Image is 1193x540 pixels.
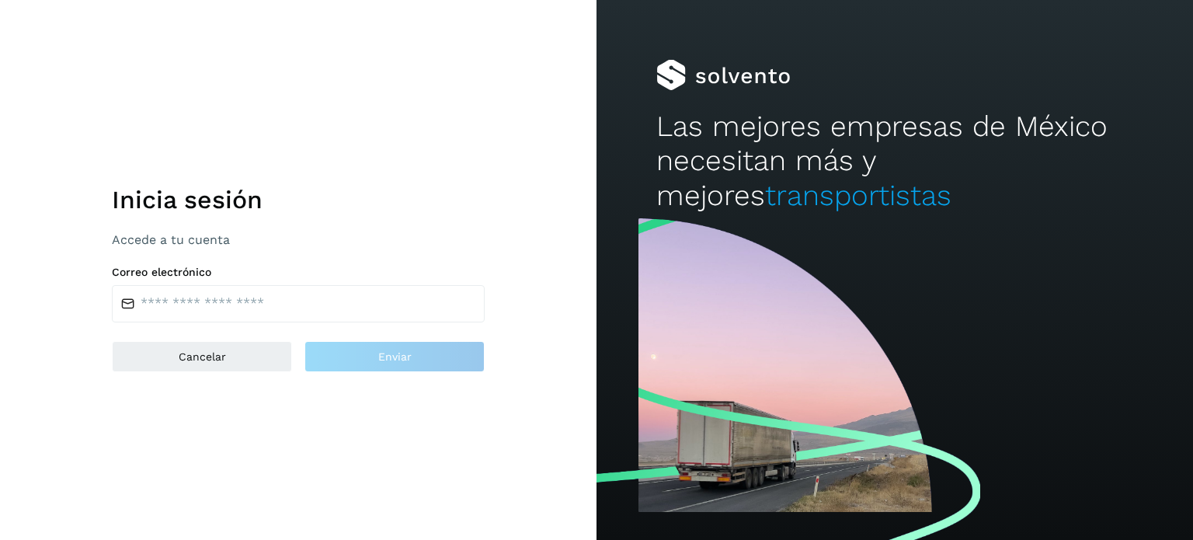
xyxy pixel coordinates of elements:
[656,110,1133,213] h2: Las mejores empresas de México necesitan más y mejores
[378,351,412,362] span: Enviar
[112,341,292,372] button: Cancelar
[112,232,485,247] p: Accede a tu cuenta
[112,185,485,214] h1: Inicia sesión
[304,341,485,372] button: Enviar
[179,351,226,362] span: Cancelar
[112,266,485,279] label: Correo electrónico
[765,179,951,212] span: transportistas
